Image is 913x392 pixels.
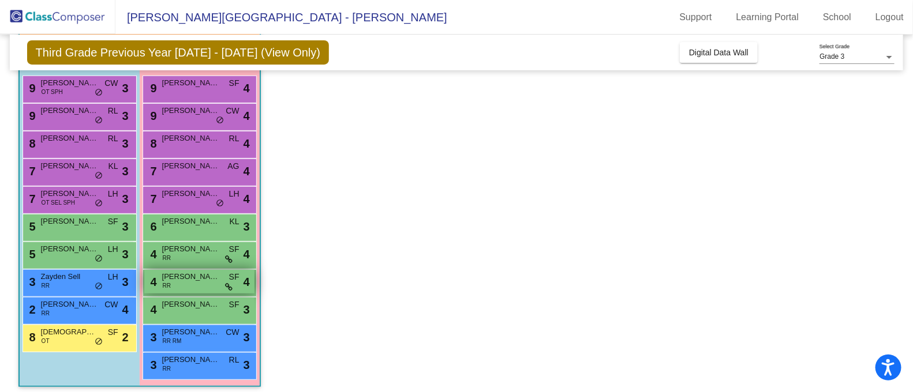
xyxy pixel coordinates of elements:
[162,243,220,255] span: [PERSON_NAME]
[244,218,250,235] span: 3
[122,273,129,291] span: 3
[108,216,118,228] span: SF
[104,299,118,311] span: CW
[244,190,250,208] span: 4
[122,190,129,208] span: 3
[244,301,250,318] span: 3
[41,271,99,282] span: Zayden Sell
[163,281,171,290] span: RR
[41,299,99,310] span: [PERSON_NAME]
[163,254,171,262] span: RR
[95,88,103,97] span: do_not_disturb_alt
[229,188,240,200] span: LH
[27,220,36,233] span: 5
[95,199,103,208] span: do_not_disturb_alt
[42,309,50,318] span: RR
[727,8,809,27] a: Learning Portal
[229,243,240,255] span: SF
[162,188,220,199] span: [PERSON_NAME]
[42,281,50,290] span: RR
[41,188,99,199] span: [PERSON_NAME]
[244,246,250,263] span: 4
[162,271,220,282] span: [PERSON_NAME]
[866,8,913,27] a: Logout
[41,160,99,172] span: [PERSON_NAME]
[95,116,103,125] span: do_not_disturb_alt
[108,105,118,117] span: RL
[122,107,129,125] span: 3
[148,276,157,288] span: 4
[162,133,220,144] span: [PERSON_NAME]
[148,165,157,178] span: 7
[689,48,749,57] span: Digital Data Wall
[27,303,36,316] span: 2
[41,77,99,89] span: [PERSON_NAME] [PERSON_NAME]
[122,163,129,180] span: 3
[27,331,36,344] span: 8
[148,331,157,344] span: 3
[244,356,250,374] span: 3
[122,80,129,97] span: 3
[244,80,250,97] span: 4
[244,163,250,180] span: 4
[27,110,36,122] span: 9
[122,301,129,318] span: 4
[244,273,250,291] span: 4
[229,299,240,311] span: SF
[680,42,758,63] button: Digital Data Wall
[148,220,157,233] span: 6
[162,77,220,89] span: [PERSON_NAME]
[108,188,118,200] span: LH
[27,40,330,65] span: Third Grade Previous Year [DATE] - [DATE] (View Only)
[148,82,157,95] span: 9
[229,271,240,283] span: SF
[244,135,250,152] span: 4
[108,133,118,145] span: RL
[814,8,860,27] a: School
[229,77,240,89] span: SF
[162,326,220,338] span: [PERSON_NAME]
[148,303,157,316] span: 4
[42,88,63,96] span: OT SPH
[244,329,250,346] span: 3
[227,160,239,172] span: AG
[820,52,844,61] span: Grade 3
[41,326,99,338] span: [DEMOGRAPHIC_DATA][PERSON_NAME]
[27,193,36,205] span: 7
[42,198,75,207] span: OT SEL SPH
[95,337,103,346] span: do_not_disturb_alt
[162,299,220,310] span: [PERSON_NAME]
[122,218,129,235] span: 3
[162,216,220,227] span: [PERSON_NAME]
[41,216,99,227] span: [PERSON_NAME]
[108,326,118,338] span: SF
[27,276,36,288] span: 3
[42,337,50,345] span: OT
[41,105,99,116] span: [PERSON_NAME]
[148,137,157,150] span: 8
[162,160,220,172] span: [PERSON_NAME]
[108,160,118,172] span: KL
[41,133,99,144] span: [PERSON_NAME]
[230,216,240,228] span: KL
[226,326,239,338] span: CW
[115,8,447,27] span: [PERSON_NAME][GEOGRAPHIC_DATA] - [PERSON_NAME]
[122,246,129,263] span: 3
[216,199,224,208] span: do_not_disturb_alt
[27,248,36,261] span: 5
[27,165,36,178] span: 7
[108,243,118,255] span: LH
[148,193,157,205] span: 7
[41,243,99,255] span: [PERSON_NAME]
[95,254,103,263] span: do_not_disturb_alt
[162,354,220,365] span: [PERSON_NAME]
[27,137,36,150] span: 8
[95,282,103,291] span: do_not_disturb_alt
[148,110,157,122] span: 9
[671,8,721,27] a: Support
[162,105,220,116] span: [PERSON_NAME]
[108,271,118,283] span: LH
[229,354,240,366] span: RL
[104,77,118,89] span: CW
[27,82,36,95] span: 9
